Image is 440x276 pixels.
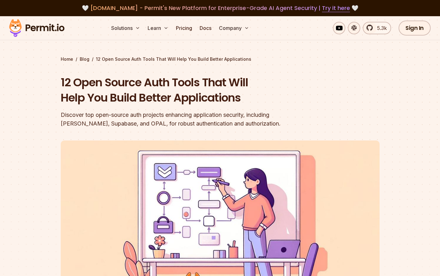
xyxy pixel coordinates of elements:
button: Company [216,22,252,34]
button: Learn [145,22,171,34]
a: Sign In [399,21,431,36]
div: 🤍 🤍 [15,4,425,12]
span: [DOMAIN_NAME] - Permit's New Platform for Enterprise-Grade AI Agent Security | [90,4,350,12]
a: 5.3k [363,22,391,34]
a: Docs [197,22,214,34]
a: Pricing [173,22,195,34]
img: Permit logo [6,17,67,39]
h1: 12 Open Source Auth Tools That Will Help You Build Better Applications [61,75,300,106]
a: Blog [80,56,89,62]
div: Discover top open-source auth projects enhancing application security, including [PERSON_NAME], S... [61,111,300,128]
div: / / [61,56,380,62]
a: Home [61,56,73,62]
span: 5.3k [373,24,387,32]
a: Try it here [322,4,350,12]
button: Solutions [109,22,143,34]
